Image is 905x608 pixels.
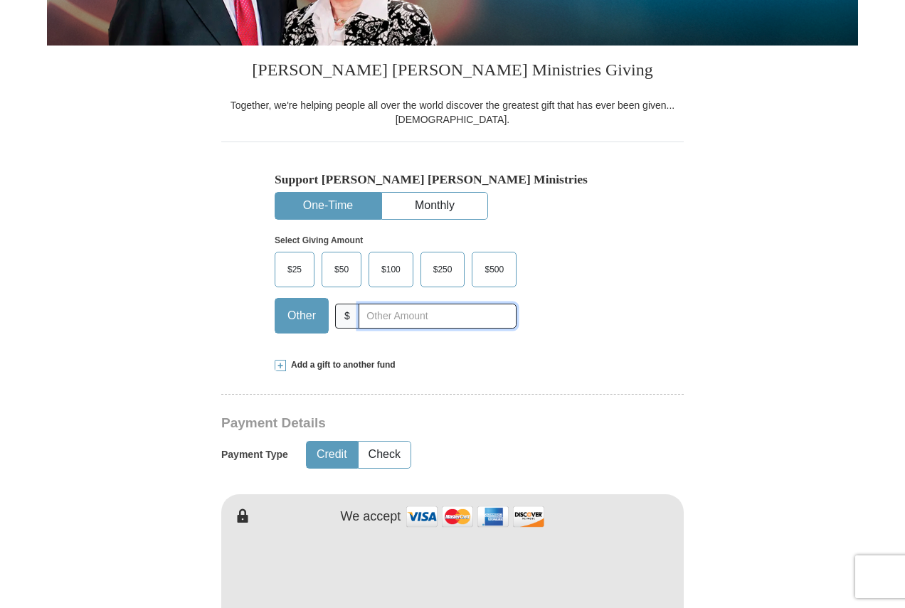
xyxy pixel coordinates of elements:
img: credit cards accepted [404,501,546,532]
strong: Select Giving Amount [275,235,363,245]
span: $25 [280,259,309,280]
h5: Payment Type [221,449,288,461]
span: $500 [477,259,511,280]
span: $50 [327,259,356,280]
span: Other [280,305,323,326]
input: Other Amount [359,304,517,329]
button: Credit [307,442,357,468]
span: $ [335,304,359,329]
button: Monthly [382,193,487,219]
h3: [PERSON_NAME] [PERSON_NAME] Ministries Giving [221,46,684,98]
span: Add a gift to another fund [286,359,396,371]
span: $100 [374,259,408,280]
button: Check [359,442,411,468]
span: $250 [426,259,460,280]
h5: Support [PERSON_NAME] [PERSON_NAME] Ministries [275,172,630,187]
div: Together, we're helping people all over the world discover the greatest gift that has ever been g... [221,98,684,127]
h3: Payment Details [221,415,584,432]
h4: We accept [341,509,401,525]
button: One-Time [275,193,381,219]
